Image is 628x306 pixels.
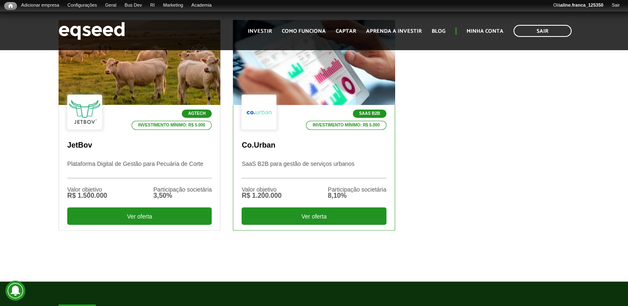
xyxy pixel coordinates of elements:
[187,2,216,9] a: Academia
[67,207,212,225] div: Ver oferta
[242,207,386,225] div: Ver oferta
[4,2,17,10] a: Início
[67,192,107,199] div: R$ 1.500.000
[67,141,212,150] p: JetBov
[328,187,386,192] div: Participação societária
[132,121,212,130] p: Investimento mínimo: R$ 5.000
[306,121,386,130] p: Investimento mínimo: R$ 5.000
[282,29,326,34] a: Como funciona
[59,20,125,42] img: EqSeed
[120,2,146,9] a: Bus Dev
[242,192,281,199] div: R$ 1.200.000
[607,2,624,9] a: Sair
[513,25,572,37] a: Sair
[182,109,212,118] p: Agtech
[328,192,386,199] div: 8,10%
[67,187,107,192] div: Valor objetivo
[17,2,64,9] a: Adicionar empresa
[153,192,212,199] div: 3,50%
[248,29,272,34] a: Investir
[233,20,395,231] a: SaaS B2B Investimento mínimo: R$ 5.000 Co.Urban SaaS B2B para gestão de serviços urbanos Valor ob...
[432,29,445,34] a: Blog
[549,2,608,9] a: Oláaline.franca_125350
[242,187,281,192] div: Valor objetivo
[146,2,159,9] a: RI
[467,29,503,34] a: Minha conta
[159,2,187,9] a: Marketing
[64,2,101,9] a: Configurações
[8,3,13,9] span: Início
[353,109,386,118] p: SaaS B2B
[560,2,604,7] strong: aline.franca_125350
[242,160,386,178] p: SaaS B2B para gestão de serviços urbanos
[366,29,422,34] a: Aprenda a investir
[67,160,212,178] p: Plataforma Digital de Gestão para Pecuária de Corte
[101,2,120,9] a: Geral
[336,29,356,34] a: Captar
[153,187,212,192] div: Participação societária
[242,141,386,150] p: Co.Urban
[59,20,220,231] a: Agtech Investimento mínimo: R$ 5.000 JetBov Plataforma Digital de Gestão para Pecuária de Corte V...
